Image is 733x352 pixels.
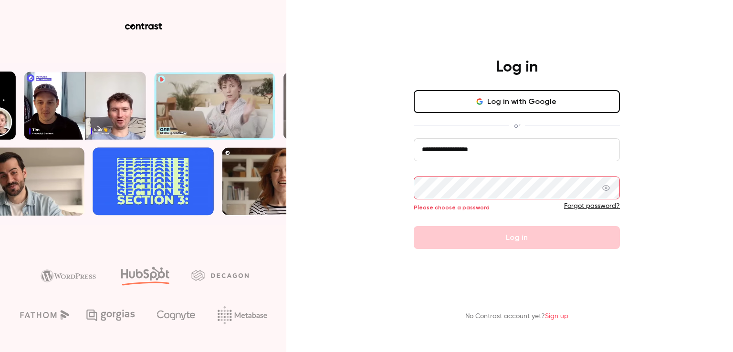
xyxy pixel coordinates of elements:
button: Log in with Google [414,90,620,113]
h4: Log in [496,58,538,77]
span: or [509,121,525,131]
p: No Contrast account yet? [465,311,568,321]
a: Forgot password? [564,203,620,209]
img: decagon [191,270,249,280]
a: Sign up [545,313,568,320]
span: Please choose a password [414,204,490,211]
